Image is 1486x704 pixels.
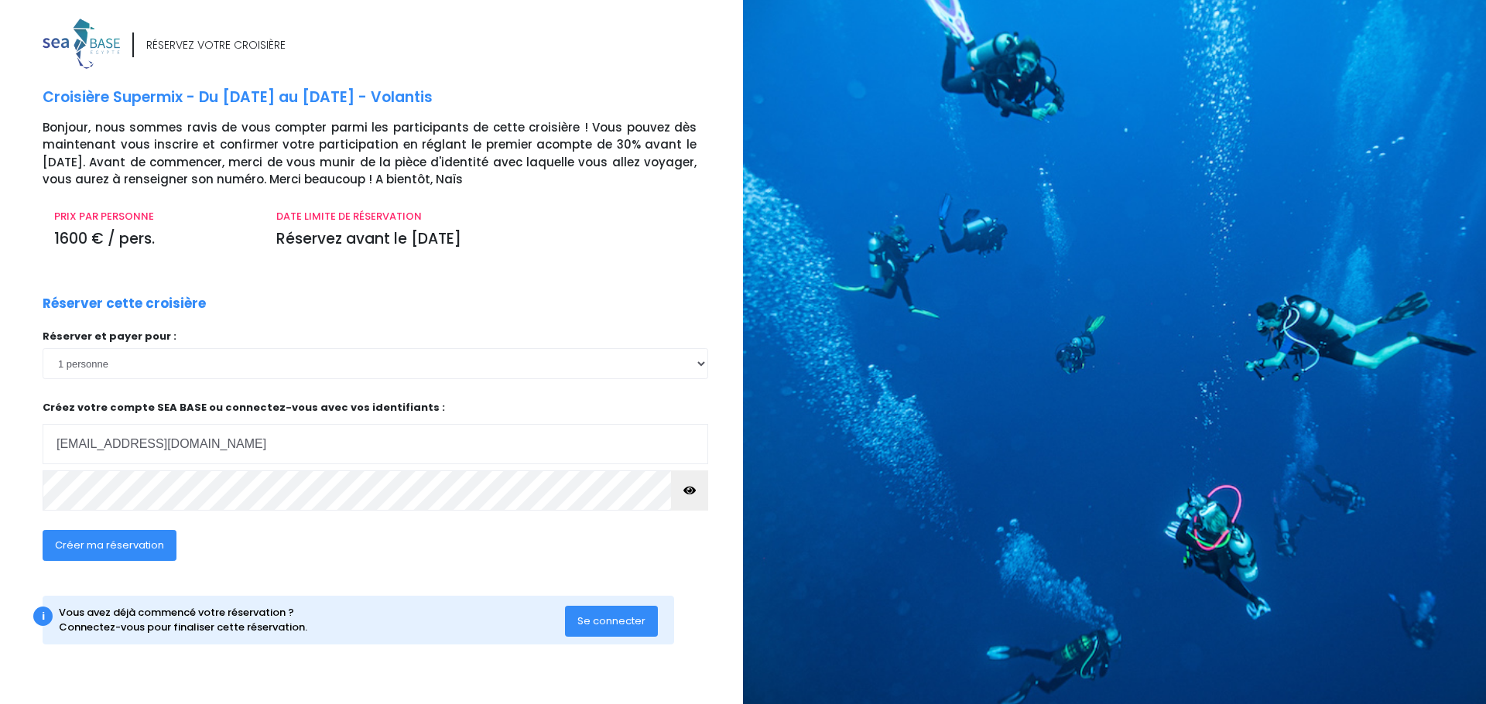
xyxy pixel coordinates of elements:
[43,329,708,344] p: Réserver et payer pour :
[43,424,708,464] input: Adresse email
[276,228,697,251] p: Réservez avant le [DATE]
[565,613,658,627] a: Se connecter
[43,87,731,109] p: Croisière Supermix - Du [DATE] au [DATE] - Volantis
[33,607,53,626] div: i
[54,228,253,251] p: 1600 € / pers.
[146,37,286,53] div: RÉSERVEZ VOTRE CROISIÈRE
[54,209,253,224] p: PRIX PAR PERSONNE
[565,606,658,637] button: Se connecter
[43,19,120,69] img: logo_color1.png
[43,119,731,189] p: Bonjour, nous sommes ravis de vous compter parmi les participants de cette croisière ! Vous pouve...
[43,400,708,464] p: Créez votre compte SEA BASE ou connectez-vous avec vos identifiants :
[55,538,164,552] span: Créer ma réservation
[577,613,645,628] span: Se connecter
[59,605,566,635] div: Vous avez déjà commencé votre réservation ? Connectez-vous pour finaliser cette réservation.
[43,530,176,561] button: Créer ma réservation
[43,294,206,314] p: Réserver cette croisière
[276,209,697,224] p: DATE LIMITE DE RÉSERVATION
